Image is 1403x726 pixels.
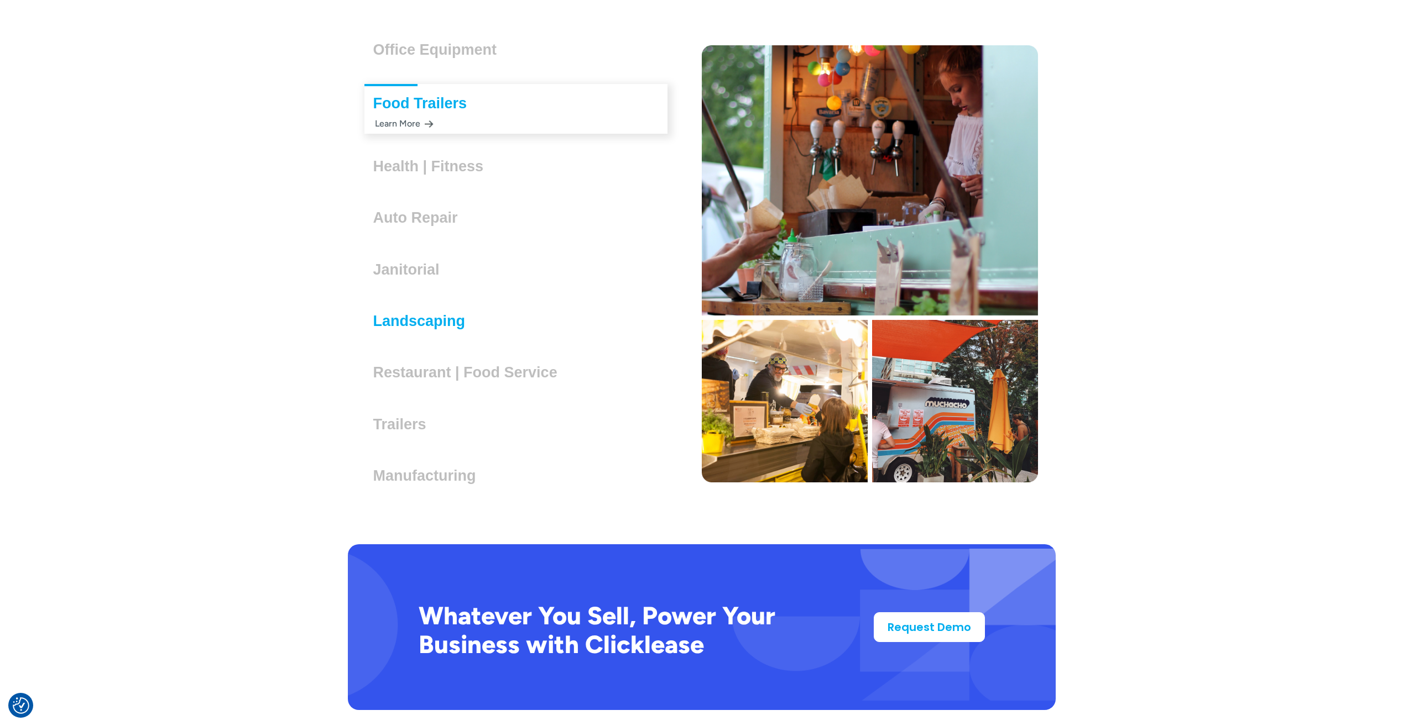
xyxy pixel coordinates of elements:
[419,601,838,659] h2: Whatever You Sell, Power Your Business with Clicklease
[874,612,985,642] a: Request Demo
[373,313,474,329] h3: Landscaping
[373,364,566,381] h3: Restaurant | Food Service
[373,261,448,278] h3: Janitorial
[373,95,476,112] h3: Food Trailers
[373,158,493,175] h3: Health | Fitness
[373,113,434,134] div: Learn More
[373,416,435,433] h3: Trailers
[373,467,485,484] h3: Manufacturing
[373,41,506,58] h3: Office Equipment
[13,697,29,714] button: Consent Preferences
[13,697,29,714] img: Revisit consent button
[373,209,467,226] h3: Auto Repair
